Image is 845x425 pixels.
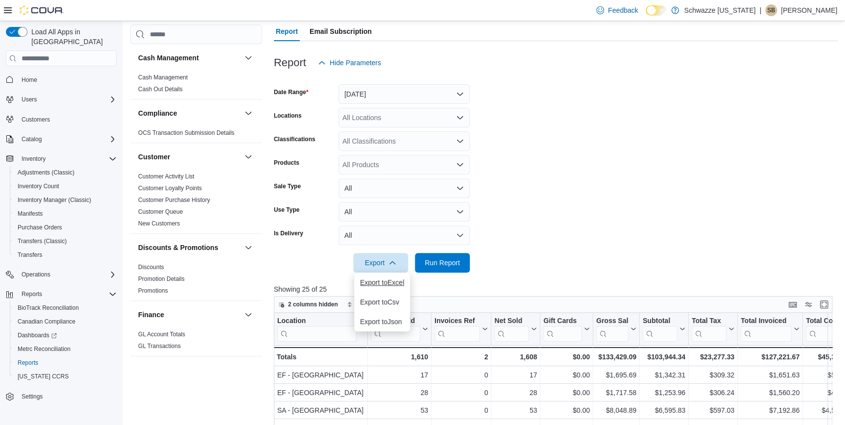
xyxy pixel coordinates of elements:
[138,275,185,282] a: Promotion Details
[338,225,470,245] button: All
[138,53,241,63] button: Cash Management
[14,302,117,314] span: BioTrack Reconciliation
[435,405,488,417] div: 0
[242,151,254,163] button: Customer
[18,133,46,145] button: Catalog
[138,220,180,227] span: New Customers
[22,271,50,278] span: Operations
[2,112,121,126] button: Customers
[138,108,241,118] button: Compliance
[138,263,164,271] span: Discounts
[10,301,121,315] button: BioTrack Reconciliation
[22,76,37,84] span: Home
[370,317,420,326] div: Invoices Sold
[360,278,404,286] span: Export to Excel
[277,370,364,381] div: EF - [GEOGRAPHIC_DATA]
[18,391,47,402] a: Settings
[14,235,71,247] a: Transfers (Classic)
[2,72,121,86] button: Home
[802,299,814,310] button: Display options
[2,132,121,146] button: Catalog
[10,328,121,342] a: Dashboards
[781,4,837,16] p: [PERSON_NAME]
[10,207,121,221] button: Manifests
[138,184,202,192] span: Customer Loyalty Points
[130,328,262,356] div: Finance
[138,275,185,283] span: Promotion Details
[741,317,792,326] div: Total Invoiced
[130,72,262,99] div: Cash Management
[14,235,117,247] span: Transfers (Classic)
[276,22,298,41] span: Report
[18,114,54,125] a: Customers
[14,208,47,220] a: Manifests
[2,152,121,166] button: Inventory
[354,292,410,312] button: Export toCsv
[138,152,170,162] h3: Customer
[330,58,381,68] span: Hide Parameters
[14,180,117,192] span: Inventory Count
[130,171,262,233] div: Customer
[274,206,299,214] label: Use Type
[277,317,364,342] button: Location
[14,249,117,261] span: Transfers
[643,370,685,381] div: $1,342.31
[818,299,830,310] button: Enter fullscreen
[543,351,590,363] div: $0.00
[643,351,685,363] div: $103,944.34
[543,370,590,381] div: $0.00
[2,287,121,301] button: Reports
[14,357,117,369] span: Reports
[608,5,638,15] span: Feedback
[138,196,210,204] span: Customer Purchase History
[2,389,121,403] button: Settings
[18,182,59,190] span: Inventory Count
[130,261,262,300] div: Discounts & Promotions
[14,329,61,341] a: Dashboards
[14,371,117,382] span: Washington CCRS
[596,370,636,381] div: $1,695.69
[741,405,799,417] div: $7,192.86
[18,269,54,280] button: Operations
[18,318,75,325] span: Canadian Compliance
[22,290,42,298] span: Reports
[138,310,164,320] h3: Finance
[456,114,464,122] button: Open list of options
[138,129,235,137] span: OCS Transaction Submission Details
[242,107,254,119] button: Compliance
[354,273,410,292] button: Export toExcel
[310,22,372,41] span: Email Subscription
[242,309,254,321] button: Finance
[274,284,838,294] p: Showing 25 of 25
[494,387,537,399] div: 28
[360,298,404,306] span: Export to Csv
[18,196,91,204] span: Inventory Manager (Classic)
[18,288,117,300] span: Reports
[543,405,590,417] div: $0.00
[435,317,480,326] div: Invoices Ref
[138,342,181,350] span: GL Transactions
[274,57,306,69] h3: Report
[14,249,46,261] a: Transfers
[370,370,428,381] div: 17
[18,94,41,105] button: Users
[138,129,235,136] a: OCS Transaction Submission Details
[18,113,117,125] span: Customers
[138,85,183,93] span: Cash Out Details
[10,315,121,328] button: Canadian Compliance
[338,178,470,198] button: All
[138,243,218,252] h3: Discounts & Promotions
[14,167,78,178] a: Adjustments (Classic)
[435,370,488,381] div: 0
[741,370,799,381] div: $1,651.63
[274,182,301,190] label: Sale Type
[277,317,357,342] div: Location
[10,166,121,179] button: Adjustments (Classic)
[787,299,798,310] button: Keyboard shortcuts
[18,304,79,312] span: BioTrack Reconciliation
[138,173,194,180] a: Customer Activity List
[138,86,183,93] a: Cash Out Details
[277,387,364,399] div: EF - [GEOGRAPHIC_DATA]
[806,317,844,342] div: Total Cost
